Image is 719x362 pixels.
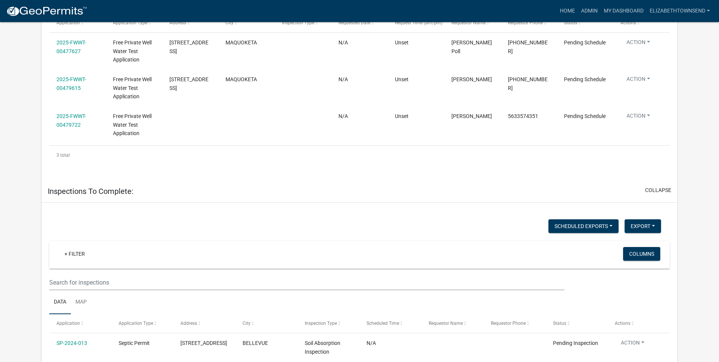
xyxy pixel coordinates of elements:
[647,4,713,18] a: ElizabethTownsend
[305,340,340,355] span: Soil Absorption Inspection
[421,314,484,332] datatable-header-cell: Requestor Name
[359,314,421,332] datatable-header-cell: Scheduled Time
[545,314,608,332] datatable-header-cell: Status
[49,14,106,32] datatable-header-cell: Application
[623,247,660,261] button: Columns
[625,219,661,233] button: Export
[451,113,492,119] span: Cathy Johnson
[451,76,492,82] span: Jason
[500,14,557,32] datatable-header-cell: Requestor Phone
[282,20,314,25] span: Inspection Type
[620,75,656,86] button: Action
[49,275,564,290] input: Search for inspections
[508,76,548,91] span: 563-543-7240
[173,314,235,332] datatable-header-cell: Address
[226,20,233,25] span: City
[180,321,197,326] span: Address
[601,4,647,18] a: My Dashboard
[395,113,409,119] span: Unset
[395,39,409,46] span: Unset
[615,339,650,350] button: Action
[508,39,548,54] span: 563-542-7388
[298,314,360,332] datatable-header-cell: Inspection Type
[56,39,86,54] a: 2025-FWWT-00477627
[564,20,577,25] span: Status
[564,76,606,82] span: Pending Schedule
[557,14,613,32] datatable-header-cell: Status
[243,340,268,346] span: BELLEVUE
[451,20,486,25] span: Requestor Name
[226,39,257,46] span: MAQUOKETA
[620,38,656,49] button: Action
[305,321,337,326] span: Inspection Type
[49,290,71,315] a: Data
[451,39,492,54] span: Tabitha Poll
[169,39,208,54] span: 24155 35TH ST
[56,321,80,326] span: Application
[388,14,444,32] datatable-header-cell: Request Time (am/pm)
[508,20,543,25] span: Requestor Phone
[243,321,251,326] span: City
[119,340,150,346] span: Septic Permit
[48,187,133,196] h5: Inspections To Complete:
[615,321,630,326] span: Actions
[119,321,153,326] span: Application Type
[613,14,670,32] datatable-header-cell: Actions
[106,14,162,32] datatable-header-cell: Application Type
[113,113,152,137] span: Free Private Well Water Test Application
[331,14,388,32] datatable-header-cell: Requested Date
[56,340,87,346] a: SP-2024-013
[508,113,538,119] span: 5633574351
[56,20,80,25] span: Application
[113,20,147,25] span: Application Type
[491,321,526,326] span: Requestor Phone
[564,39,606,46] span: Pending Schedule
[49,146,670,165] div: 3 total
[620,112,656,123] button: Action
[162,14,218,32] datatable-header-cell: Address
[180,340,227,346] span: 32217 387TH AVE
[111,314,174,332] datatable-header-cell: Application Type
[169,76,208,91] span: 9948 90TH ST
[338,113,348,119] span: N/A
[367,340,376,346] span: N/A
[444,14,501,32] datatable-header-cell: Requestor Name
[645,186,671,194] button: collapse
[235,314,298,332] datatable-header-cell: City
[429,321,463,326] span: Requestor Name
[113,76,152,100] span: Free Private Well Water Test Application
[56,113,86,128] a: 2025-FWWT-00479722
[338,20,370,25] span: Requested Date
[71,290,91,315] a: Map
[553,340,598,346] span: Pending Inspection
[564,113,606,119] span: Pending Schedule
[548,219,619,233] button: Scheduled Exports
[169,20,186,25] span: Address
[56,76,86,91] a: 2025-FWWT-00479615
[58,247,91,261] a: + Filter
[578,4,601,18] a: Admin
[608,314,670,332] datatable-header-cell: Actions
[218,14,275,32] datatable-header-cell: City
[49,314,111,332] datatable-header-cell: Application
[113,39,152,63] span: Free Private Well Water Test Application
[338,76,348,82] span: N/A
[557,4,578,18] a: Home
[367,321,399,326] span: Scheduled Time
[553,321,566,326] span: Status
[226,76,257,82] span: MAQUOKETA
[275,14,331,32] datatable-header-cell: Inspection Type
[338,39,348,46] span: N/A
[395,76,409,82] span: Unset
[395,20,442,25] span: Request Time (am/pm)
[484,314,546,332] datatable-header-cell: Requestor Phone
[620,20,636,25] span: Actions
